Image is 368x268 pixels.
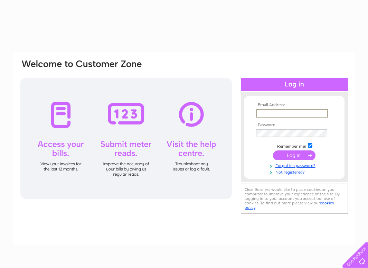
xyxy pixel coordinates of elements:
[254,123,334,128] th: Password:
[256,162,334,168] a: Forgotten password?
[254,103,334,108] th: Email Address:
[254,142,334,149] td: Remember me?
[256,168,334,175] a: Not registered?
[241,184,348,214] div: Clear Business would like to place cookies on your computer to improve your experience of the sit...
[245,201,334,210] a: cookies policy
[273,150,315,160] input: Submit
